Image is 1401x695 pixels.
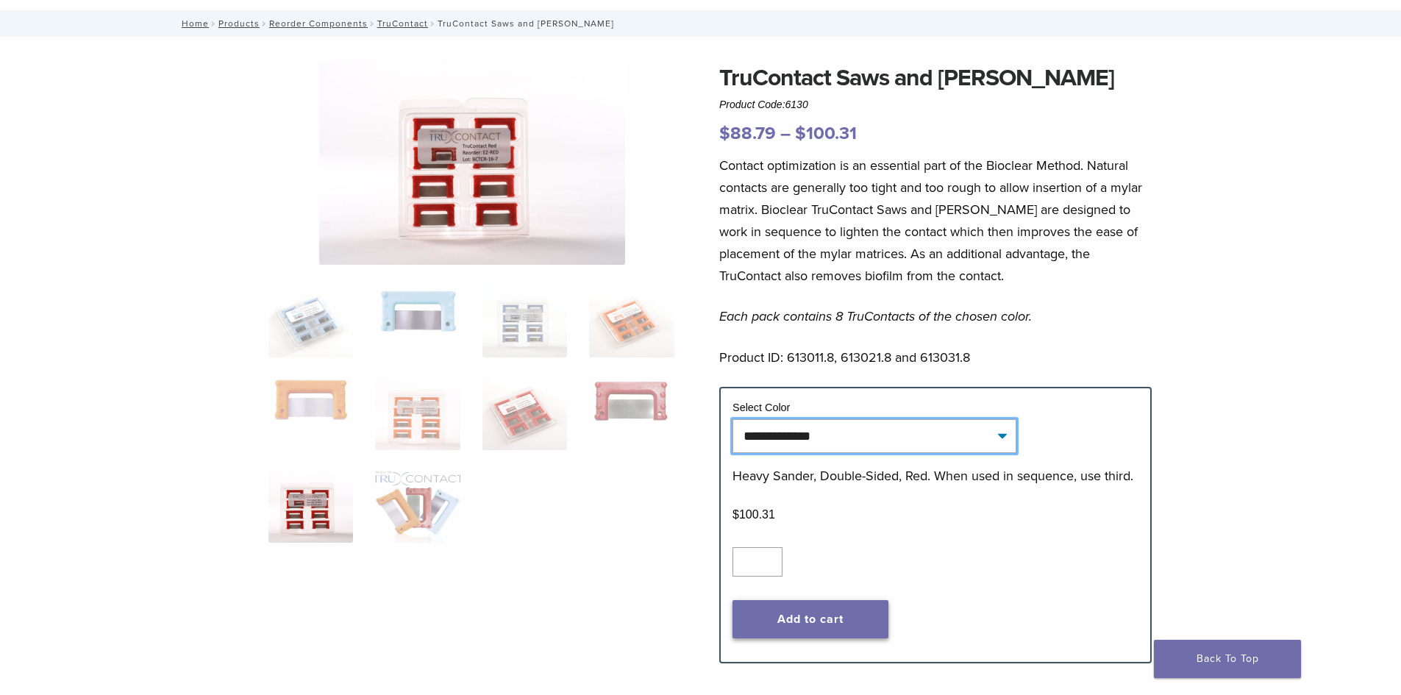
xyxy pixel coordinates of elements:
a: Back To Top [1154,640,1301,678]
span: – [780,123,791,144]
span: $ [795,123,806,144]
img: TruContact Saws and Sanders - Image 2 [375,284,460,336]
img: TruContact Saws and Sanders - Image 10 [375,469,460,543]
h1: TruContact Saws and [PERSON_NAME] [719,60,1152,96]
span: $ [732,508,739,521]
img: TruContact Saws and Sanders - Image 8 [589,377,674,426]
span: $ [719,123,730,144]
img: TruContact Saws and Sanders - Image 9 [268,469,353,543]
span: / [260,20,269,27]
bdi: 100.31 [795,123,857,144]
em: Each pack contains 8 TruContacts of the chosen color. [719,308,1032,324]
img: TruContact Saws and Sanders - Image 3 [482,284,567,357]
button: Add to cart [732,600,888,638]
p: Product ID: 613011.8, 613021.8 and 613031.8 [719,346,1152,368]
bdi: 88.79 [719,123,776,144]
span: / [368,20,377,27]
a: Reorder Components [269,18,368,29]
img: TruContact-Blue-2-324x324.jpg [268,284,353,357]
label: Select Color [732,402,790,413]
img: TruContact Saws and Sanders - Image 6 [375,377,460,450]
span: / [209,20,218,27]
img: TruContact Saws and Sanders - Image 9 [319,60,625,265]
nav: TruContact Saws and [PERSON_NAME] [171,10,1230,37]
a: TruContact [377,18,428,29]
p: Heavy Sander, Double-Sided, Red. When used in sequence, use third. [732,465,1138,487]
img: TruContact Saws and Sanders - Image 4 [589,284,674,357]
a: Home [177,18,209,29]
span: / [428,20,438,27]
img: TruContact Saws and Sanders - Image 5 [268,377,353,423]
span: Product Code: [719,99,808,110]
span: 6130 [785,99,808,110]
a: Products [218,18,260,29]
p: Contact optimization is an essential part of the Bioclear Method. Natural contacts are generally ... [719,154,1152,287]
bdi: 100.31 [732,508,775,521]
img: TruContact Saws and Sanders - Image 7 [482,377,567,450]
